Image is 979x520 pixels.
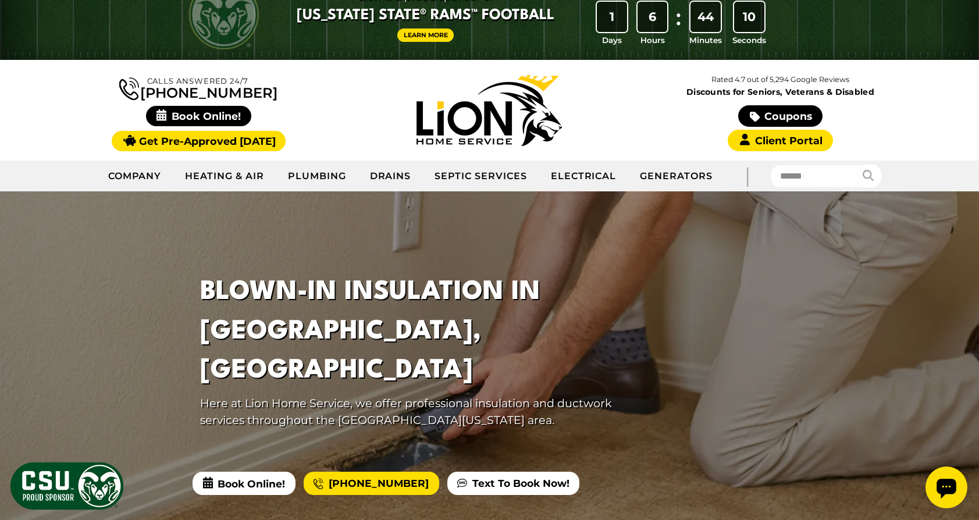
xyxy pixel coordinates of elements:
a: Learn More [397,29,454,42]
img: CSU Sponsor Badge [9,461,125,511]
a: Drains [358,162,423,191]
div: : [672,2,684,47]
span: Minutes [689,34,722,46]
a: Electrical [539,162,629,191]
a: Generators [628,162,724,191]
p: Rated 4.7 out of 5,294 Google Reviews [635,73,925,86]
a: Coupons [738,105,822,127]
div: 44 [690,2,721,32]
span: Days [602,34,622,46]
span: Discounts for Seniors, Veterans & Disabled [638,88,924,96]
span: Book Online! [146,106,251,126]
div: Open chat widget [5,5,47,47]
a: Heating & Air [173,162,276,191]
p: Here at Lion Home Service, we offer professional insulation and ductwork services throughout the ... [200,395,624,429]
a: [PHONE_NUMBER] [119,75,277,100]
a: Septic Services [423,162,539,191]
span: Book Online! [193,472,295,495]
h1: Blown-in Insulation in [GEOGRAPHIC_DATA], [GEOGRAPHIC_DATA] [200,273,624,390]
a: Get Pre-Approved [DATE] [112,131,286,151]
span: [US_STATE] State® Rams™ Football [297,6,554,26]
a: Company [97,162,174,191]
a: Plumbing [276,162,358,191]
span: Hours [640,34,665,46]
div: 10 [734,2,764,32]
div: | [724,161,771,191]
img: Lion Home Service [416,75,562,146]
a: Text To Book Now! [447,472,579,495]
a: Client Portal [728,130,832,151]
div: 6 [638,2,668,32]
a: [PHONE_NUMBER] [304,472,439,495]
div: 1 [597,2,627,32]
span: Seconds [732,34,766,46]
